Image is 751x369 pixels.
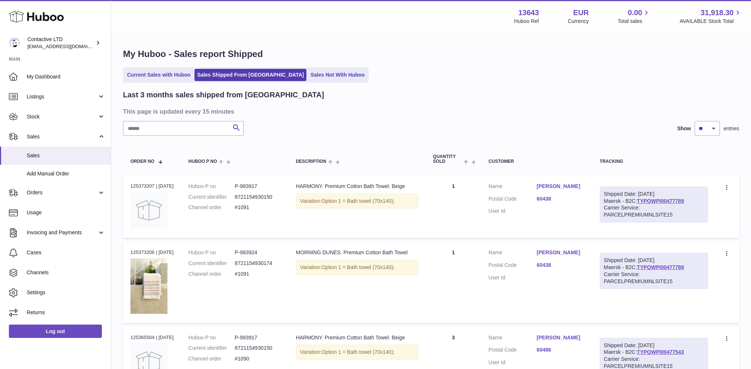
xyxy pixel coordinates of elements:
[537,195,585,202] a: 60438
[618,8,651,25] a: 0.00 Total sales
[27,152,105,159] span: Sales
[130,334,174,341] div: 125365504 | [DATE]
[27,36,94,50] div: Contactive LTD
[537,334,585,341] a: [PERSON_NAME]
[296,260,418,275] div: Variation:
[600,159,708,164] div: Tracking
[489,183,537,192] dt: Name
[27,209,105,216] span: Usage
[679,18,742,25] span: AVAILABLE Stock Total
[235,271,281,278] dd: #1091
[489,159,585,164] div: Customer
[27,189,97,196] span: Orders
[27,73,105,80] span: My Dashboard
[322,198,395,204] span: Option 1 = Bath towel (70x140);
[235,183,281,190] dd: P-983917
[235,194,281,201] dd: 8721154930150
[195,69,306,81] a: Sales Shipped From [GEOGRAPHIC_DATA]
[489,249,537,258] dt: Name
[433,154,462,164] span: Quantity Sold
[27,170,105,177] span: Add Manual Order
[189,159,217,164] span: Huboo P no
[537,262,585,269] a: 60438
[637,264,684,270] a: TYPQWPI00477789
[489,274,537,281] dt: User Id
[296,183,418,190] div: HARMONY. Premium Cotton Bath Towel. Beige
[489,346,537,355] dt: Postal Code
[618,18,651,25] span: Total sales
[189,204,235,211] dt: Channel order
[189,249,235,256] dt: Huboo P no
[235,355,281,362] dd: #1090
[124,69,193,81] a: Current Sales with Huboo
[677,125,691,132] label: Show
[9,325,102,338] a: Log out
[189,334,235,341] dt: Huboo P no
[489,208,537,215] dt: User Id
[537,346,585,353] a: 60486
[27,133,97,140] span: Sales
[296,345,418,360] div: Variation:
[600,253,708,289] div: Maersk - B2C:
[514,18,539,25] div: Huboo Ref
[322,349,395,355] span: Option 1 = Bath towel (70x140);
[604,204,704,218] div: Carrier Service: PARCELPREMIUMNLSITE15
[489,195,537,204] dt: Postal Code
[235,204,281,211] dd: #1091
[189,355,235,362] dt: Channel order
[604,257,704,264] div: Shipped Date: [DATE]
[701,8,734,18] span: 31,918.30
[27,309,105,316] span: Returns
[604,191,704,198] div: Shipped Date: [DATE]
[189,345,235,352] dt: Current identifier
[489,359,537,366] dt: User Id
[724,125,739,132] span: entries
[296,334,418,341] div: HARMONY. Premium Cotton Bath Towel. Beige
[637,349,684,355] a: TYPQWPI00477543
[189,271,235,278] dt: Channel order
[27,249,105,256] span: Cases
[489,262,537,271] dt: Postal Code
[27,269,105,276] span: Channels
[189,260,235,267] dt: Current identifier
[518,8,539,18] strong: 13643
[308,69,367,81] a: Sales Not With Huboo
[604,342,704,349] div: Shipped Date: [DATE]
[235,260,281,267] dd: 8721154930174
[130,249,174,256] div: 125373206 | [DATE]
[296,159,326,164] span: Description
[600,187,708,223] div: Maersk - B2C:
[537,183,585,190] a: [PERSON_NAME]
[426,175,481,238] td: 1
[27,113,97,120] span: Stock
[27,229,97,236] span: Invoicing and Payments
[189,183,235,190] dt: Huboo P no
[235,345,281,352] dd: 8721154930150
[123,107,737,115] h3: This page is updated every 15 minutes
[123,90,324,100] h2: Last 3 months sales shipped from [GEOGRAPHIC_DATA]
[426,242,481,323] td: 1
[573,8,589,18] strong: EUR
[322,264,395,270] span: Option 1 = Bath towel (70x140);
[27,93,97,100] span: Listings
[235,334,281,341] dd: P-983917
[637,198,684,204] a: TYPQWPI00477789
[296,249,418,256] div: MORNING DUNES. Premium Cotton Bath Towel
[679,8,742,25] a: 31,918.30 AVAILABLE Stock Total
[9,37,20,48] img: soul@SOWLhome.com
[296,194,418,209] div: Variation:
[130,192,167,229] img: no-photo.jpg
[130,159,154,164] span: Order No
[489,334,537,343] dt: Name
[189,194,235,201] dt: Current identifier
[537,249,585,256] a: [PERSON_NAME]
[235,249,281,256] dd: P-983924
[130,258,167,314] img: morning_dunes_premium_cotton_bath_towel_2.jpg
[27,43,109,49] span: [EMAIL_ADDRESS][DOMAIN_NAME]
[123,48,739,60] h1: My Huboo - Sales report Shipped
[130,183,174,189] div: 125373207 | [DATE]
[568,18,589,25] div: Currency
[604,271,704,285] div: Carrier Service: PARCELPREMIUMNLSITE15
[27,289,105,296] span: Settings
[628,8,642,18] span: 0.00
